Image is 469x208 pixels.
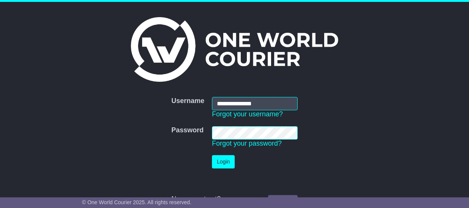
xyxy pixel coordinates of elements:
[212,155,235,168] button: Login
[131,17,338,82] img: One World
[171,195,298,203] div: No account yet?
[171,126,204,135] label: Password
[171,97,204,105] label: Username
[82,199,191,205] span: © One World Courier 2025. All rights reserved.
[212,140,282,147] a: Forgot your password?
[212,110,283,118] a: Forgot your username?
